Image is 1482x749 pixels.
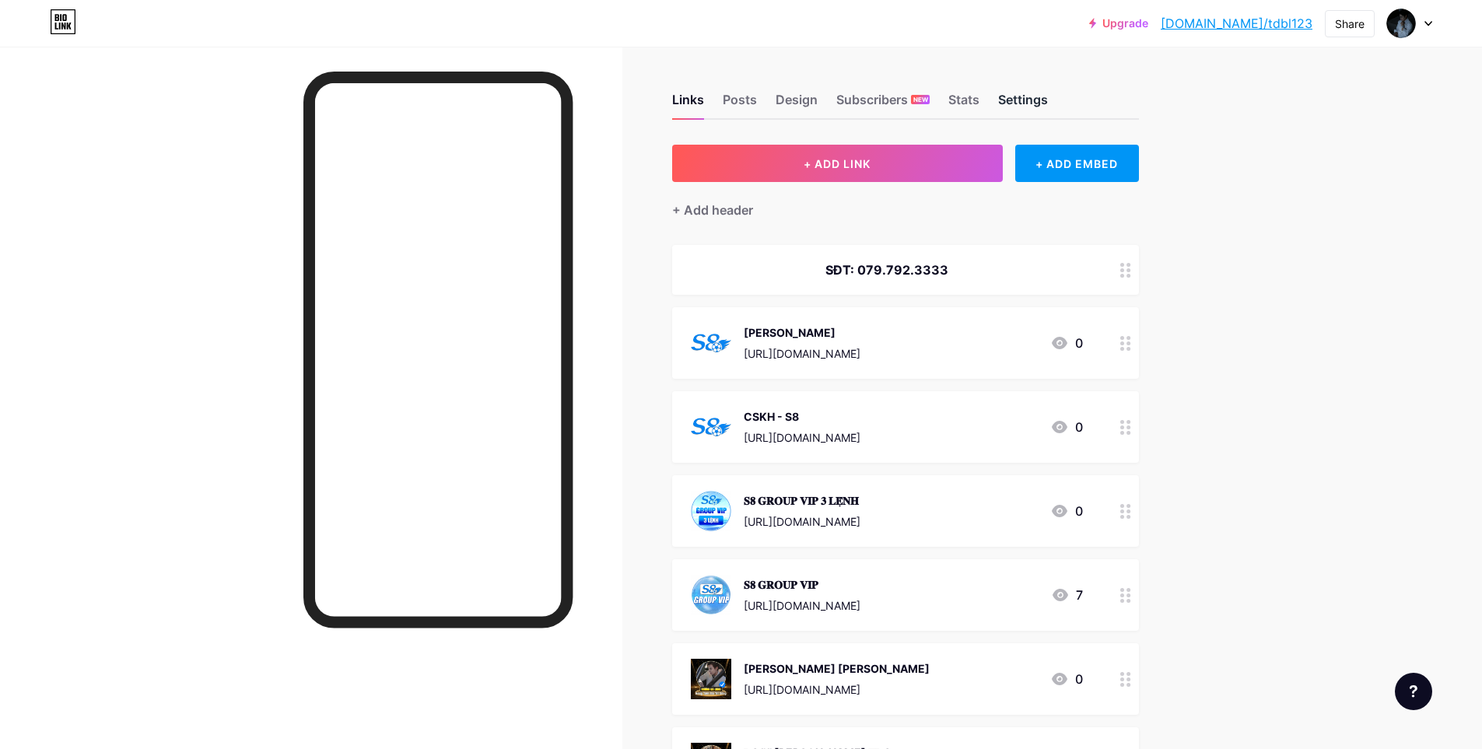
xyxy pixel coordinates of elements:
[1015,145,1139,182] div: + ADD EMBED
[691,491,731,531] img: 𝐒𝟖 𝐆𝐑𝐎𝐔𝐏 𝐕𝐈𝐏 𝟑 𝐋𝐄̣̂𝐍𝐇
[744,660,930,677] div: [PERSON_NAME] [PERSON_NAME]
[744,345,860,362] div: [URL][DOMAIN_NAME]
[691,323,731,363] img: TRANG TỔNG
[1161,14,1312,33] a: [DOMAIN_NAME]/tdbl123
[672,90,704,118] div: Links
[744,576,860,593] div: 𝐒𝟖 𝐆𝐑𝐎𝐔𝐏 𝐕𝐈𝐏
[1089,17,1148,30] a: Upgrade
[998,90,1048,118] div: Settings
[1050,334,1083,352] div: 0
[744,513,860,530] div: [URL][DOMAIN_NAME]
[1386,9,1416,38] img: JR Shinichi
[672,145,1003,182] button: + ADD LINK
[744,597,860,614] div: [URL][DOMAIN_NAME]
[836,90,930,118] div: Subscribers
[691,659,731,699] img: 𝐂𝐇𝐈́𝐍𝐇 𝐂𝐇𝐔̉ - 𝐕𝐔̛𝐎̛𝐍𝐆 𝐁𝐀́ 𝐋𝐎𝐍𝐆
[1050,502,1083,520] div: 0
[723,90,757,118] div: Posts
[744,408,860,425] div: CSKH - S8
[1335,16,1365,32] div: Share
[776,90,818,118] div: Design
[948,90,979,118] div: Stats
[744,324,860,341] div: [PERSON_NAME]
[744,681,930,698] div: [URL][DOMAIN_NAME]
[804,157,871,170] span: + ADD LINK
[691,575,731,615] img: 𝐒𝟖 𝐆𝐑𝐎𝐔𝐏 𝐕𝐈𝐏
[672,201,753,219] div: + Add header
[691,407,731,447] img: CSKH - S8
[913,95,928,104] span: NEW
[744,429,860,446] div: [URL][DOMAIN_NAME]
[1050,670,1083,688] div: 0
[691,261,1083,279] div: SĐT: 079.792.3333
[744,492,860,509] div: 𝐒𝟖 𝐆𝐑𝐎𝐔𝐏 𝐕𝐈𝐏 𝟑 𝐋𝐄̣̂𝐍𝐇
[1050,418,1083,436] div: 0
[1051,586,1083,604] div: 7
